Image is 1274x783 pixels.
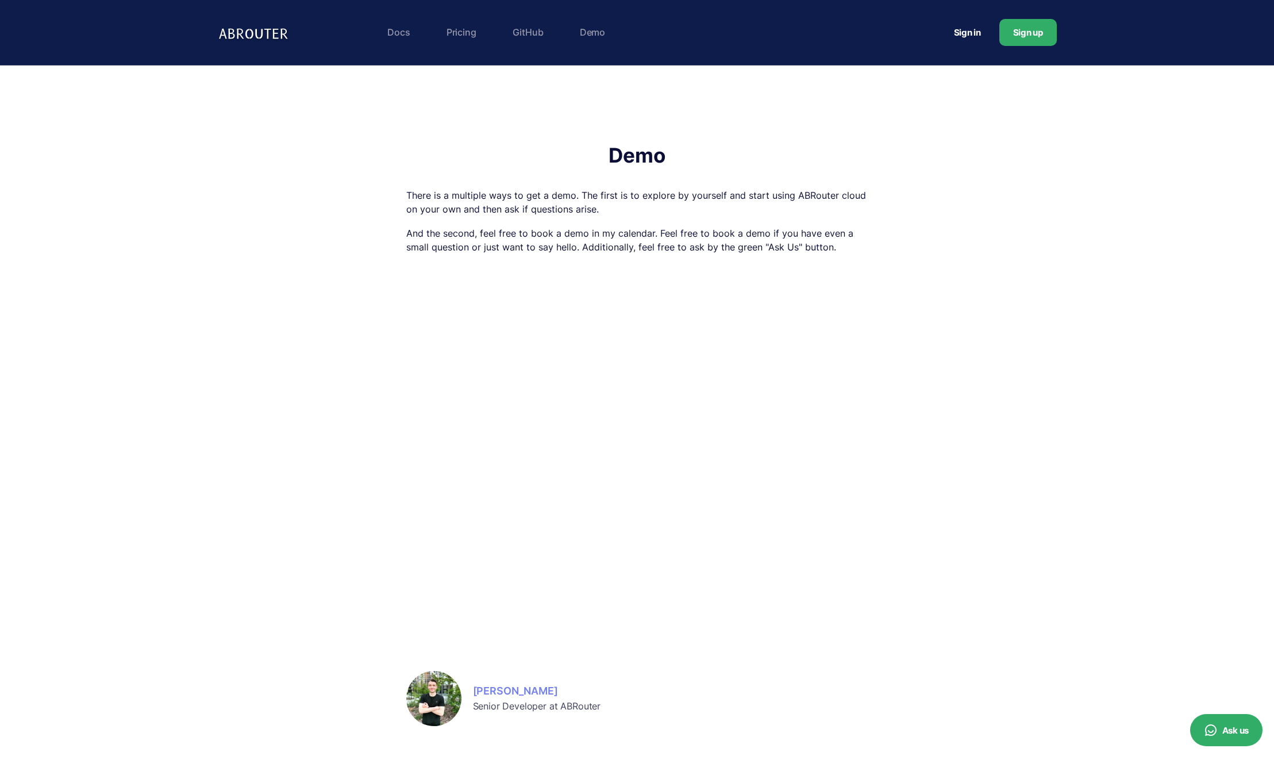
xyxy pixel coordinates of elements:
p: There is a multiple ways to get a demo. The first is to explore by yourself and start using ABRou... [406,188,868,216]
button: Ask us [1190,714,1263,746]
p: And the second, feel free to book a demo in my calendar. Feel free to book a demo if you have eve... [406,226,868,254]
a: [PERSON_NAME] [473,683,601,699]
a: GitHub [507,21,549,44]
a: Docs [382,21,415,44]
a: Sign in [940,22,995,43]
img: Logo [218,21,292,44]
h1: Demo [406,145,868,165]
img: Image [406,671,461,726]
a: Pricing [441,21,482,44]
a: Demo [574,21,611,44]
a: Sign up [999,19,1057,46]
span: Senior Developer at ABRouter [473,700,601,712]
